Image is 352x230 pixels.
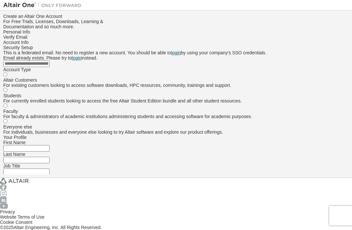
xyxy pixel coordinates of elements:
div: Account Type [3,67,349,72]
div: Create an Altair One Account [3,14,349,19]
div: Personal Info [3,29,349,34]
label: Last Name [3,152,25,157]
div: This is a federated email. No need to register a new account. You should be able to by using your... [3,50,349,55]
div: For existing customers looking to access software downloads, HPC resources, community, trainings ... [3,83,349,88]
div: Security Setup [3,45,349,50]
div: Everyone else [3,124,349,129]
div: Account Info [3,40,349,45]
div: Altair Customers [3,77,349,83]
div: Faculty [3,109,349,114]
div: For Free Trials, Licenses, Downloads, Learning & Documentation and so much more. [3,19,349,29]
div: Students [3,93,349,98]
div: Your Profile [3,135,349,140]
label: First Name [3,140,25,145]
div: Email already exists. Please try to instead. [3,55,349,61]
div: Verify Email [3,34,349,40]
img: Altair One [3,2,85,8]
a: login [171,50,181,55]
div: For currently enrolled students looking to access the free Altair Student Edition bundle and all ... [3,98,349,103]
a: login [72,55,81,61]
div: For faculty & administrators of academic institutions administering students and accessing softwa... [3,114,349,119]
label: Job Title [3,163,20,169]
div: For individuals, businesses and everyone else looking to try Altair software and explore our prod... [3,129,349,135]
